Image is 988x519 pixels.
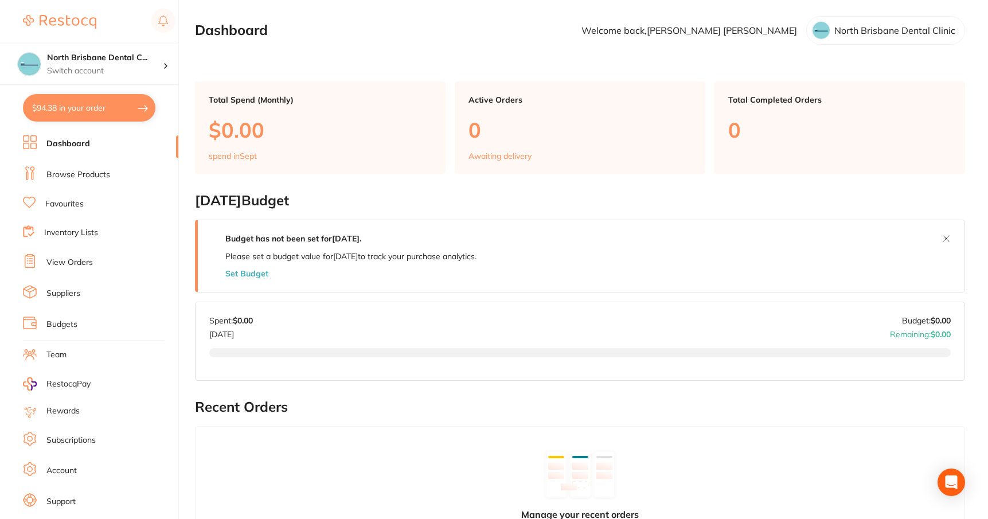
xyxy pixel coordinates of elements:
[728,95,951,104] p: Total Completed Orders
[225,252,477,261] p: Please set a budget value for [DATE] to track your purchase analytics.
[47,65,163,77] p: Switch account
[938,469,965,496] div: Open Intercom Messenger
[468,151,532,161] p: Awaiting delivery
[931,329,951,340] strong: $0.00
[209,325,253,339] p: [DATE]
[47,52,163,64] h4: North Brisbane Dental Clinic
[46,319,77,330] a: Budgets
[581,25,797,36] p: Welcome back, [PERSON_NAME] [PERSON_NAME]
[46,378,91,390] span: RestocqPay
[46,138,90,150] a: Dashboard
[225,269,268,278] button: Set Budget
[46,496,76,508] a: Support
[233,315,253,326] strong: $0.00
[195,193,965,209] h2: [DATE] Budget
[23,15,96,29] img: Restocq Logo
[931,315,951,326] strong: $0.00
[23,377,37,391] img: RestocqPay
[46,465,77,477] a: Account
[23,94,155,122] button: $94.38 in your order
[455,81,705,174] a: Active Orders0Awaiting delivery
[23,9,96,35] a: Restocq Logo
[46,288,80,299] a: Suppliers
[195,22,268,38] h2: Dashboard
[468,118,692,142] p: 0
[195,399,965,415] h2: Recent Orders
[209,118,432,142] p: $0.00
[46,435,96,446] a: Subscriptions
[890,325,951,339] p: Remaining:
[209,316,253,325] p: Spent:
[46,169,110,181] a: Browse Products
[195,81,446,174] a: Total Spend (Monthly)$0.00spend inSept
[46,405,80,417] a: Rewards
[209,95,432,104] p: Total Spend (Monthly)
[728,118,951,142] p: 0
[44,227,98,239] a: Inventory Lists
[902,316,951,325] p: Budget:
[209,151,257,161] p: spend in Sept
[225,233,361,244] strong: Budget has not been set for [DATE] .
[834,25,955,36] p: North Brisbane Dental Clinic
[45,198,84,210] a: Favourites
[23,377,91,391] a: RestocqPay
[46,257,93,268] a: View Orders
[46,349,67,361] a: Team
[714,81,965,174] a: Total Completed Orders0
[812,21,830,40] img: dWMxeTI5MQ
[468,95,692,104] p: Active Orders
[18,53,41,76] img: North Brisbane Dental Clinic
